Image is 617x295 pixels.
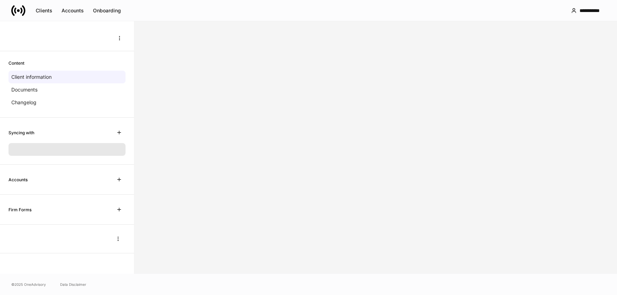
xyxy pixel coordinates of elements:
[8,176,28,183] h6: Accounts
[11,99,36,106] p: Changelog
[8,83,126,96] a: Documents
[62,8,84,13] div: Accounts
[11,73,52,81] p: Client information
[36,8,52,13] div: Clients
[57,5,88,16] button: Accounts
[8,129,34,136] h6: Syncing with
[8,60,24,66] h6: Content
[93,8,121,13] div: Onboarding
[60,282,86,287] a: Data Disclaimer
[8,71,126,83] a: Client information
[8,96,126,109] a: Changelog
[8,206,31,213] h6: Firm Forms
[11,282,46,287] span: © 2025 OneAdvisory
[88,5,126,16] button: Onboarding
[31,5,57,16] button: Clients
[11,86,37,93] p: Documents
